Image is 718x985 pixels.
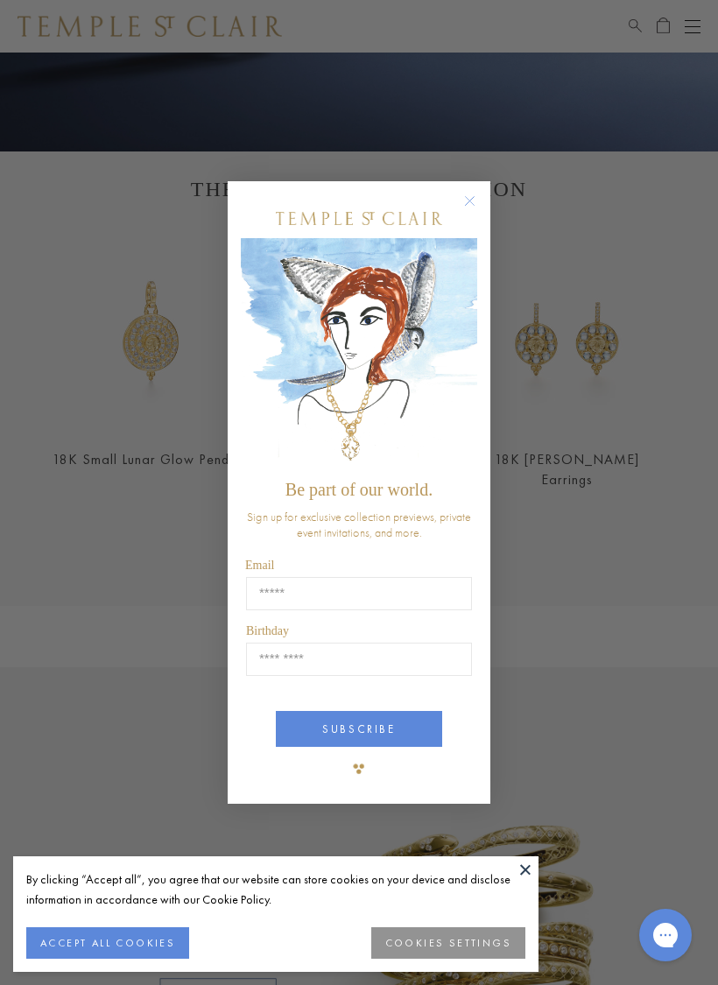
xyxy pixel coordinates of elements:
[246,577,472,610] input: Email
[276,212,442,225] img: Temple St. Clair
[26,927,189,959] button: ACCEPT ALL COOKIES
[26,869,525,910] div: By clicking “Accept all”, you agree that our website can store cookies on your device and disclos...
[276,711,442,747] button: SUBSCRIBE
[285,480,433,499] span: Be part of our world.
[247,509,471,540] span: Sign up for exclusive collection previews, private event invitations, and more.
[241,238,477,472] img: c4a9eb12-d91a-4d4a-8ee0-386386f4f338.jpeg
[371,927,525,959] button: COOKIES SETTINGS
[246,624,289,637] span: Birthday
[245,559,274,572] span: Email
[341,751,377,786] img: TSC
[630,903,700,967] iframe: Gorgias live chat messenger
[468,199,489,221] button: Close dialog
